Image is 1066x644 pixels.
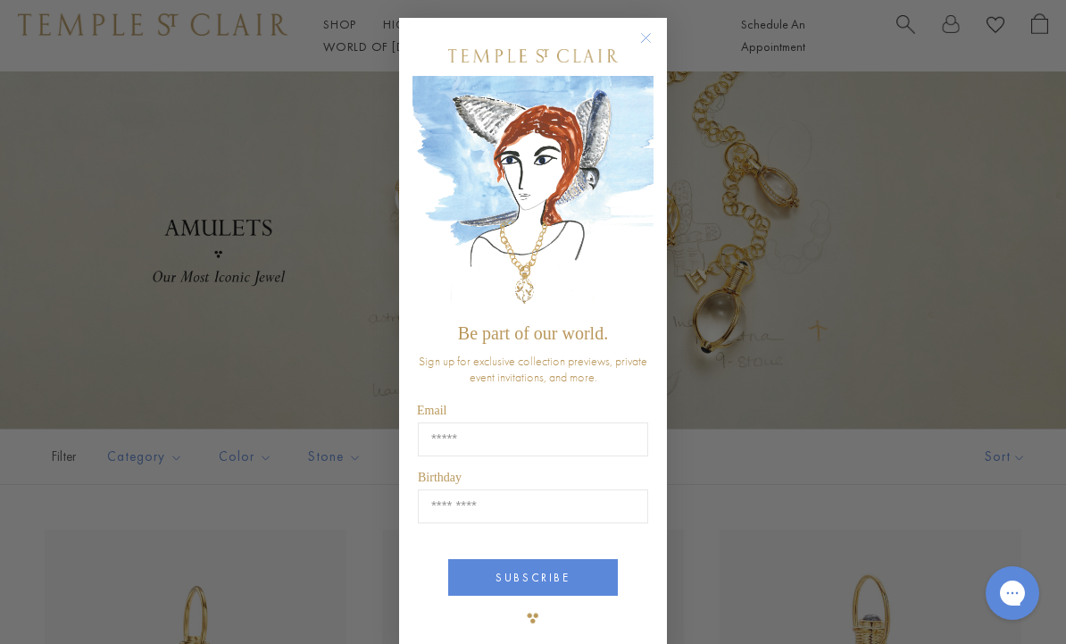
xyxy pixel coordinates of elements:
[448,559,618,596] button: SUBSCRIBE
[448,49,618,63] img: Temple St. Clair
[515,600,551,636] img: TSC
[458,323,608,343] span: Be part of our world.
[418,471,462,484] span: Birthday
[977,560,1048,626] iframe: Gorgias live chat messenger
[418,422,648,456] input: Email
[412,76,654,314] img: c4a9eb12-d91a-4d4a-8ee0-386386f4f338.jpeg
[419,353,647,385] span: Sign up for exclusive collection previews, private event invitations, and more.
[417,404,446,417] span: Email
[644,36,666,58] button: Close dialog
